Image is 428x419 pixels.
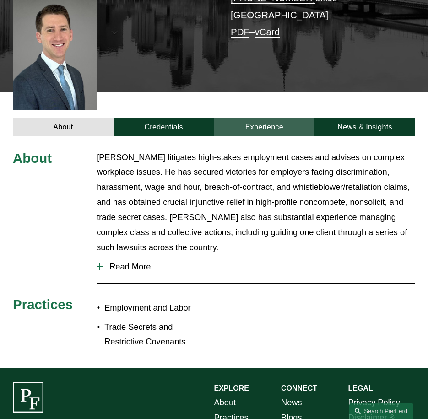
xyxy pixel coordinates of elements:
a: Search this site [349,403,413,419]
p: Employment and Labor [104,301,214,316]
a: PDF [231,27,249,37]
p: Trade Secrets and Restrictive Covenants [104,320,214,350]
a: About [13,118,114,136]
span: About [13,150,52,166]
strong: EXPLORE [214,384,249,392]
a: Credentials [114,118,214,136]
strong: LEGAL [348,384,373,392]
p: [PERSON_NAME] litigates high-stakes employment cases and advises on complex workplace issues. He ... [97,150,415,255]
a: Privacy Policy [348,395,400,410]
span: Read More [103,262,415,272]
a: News [281,395,302,410]
button: Read More [97,255,415,279]
a: News & Insights [314,118,415,136]
a: Experience [214,118,314,136]
a: vCard [255,27,280,37]
strong: CONNECT [281,384,317,392]
a: About [214,395,236,410]
span: Practices [13,297,73,312]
